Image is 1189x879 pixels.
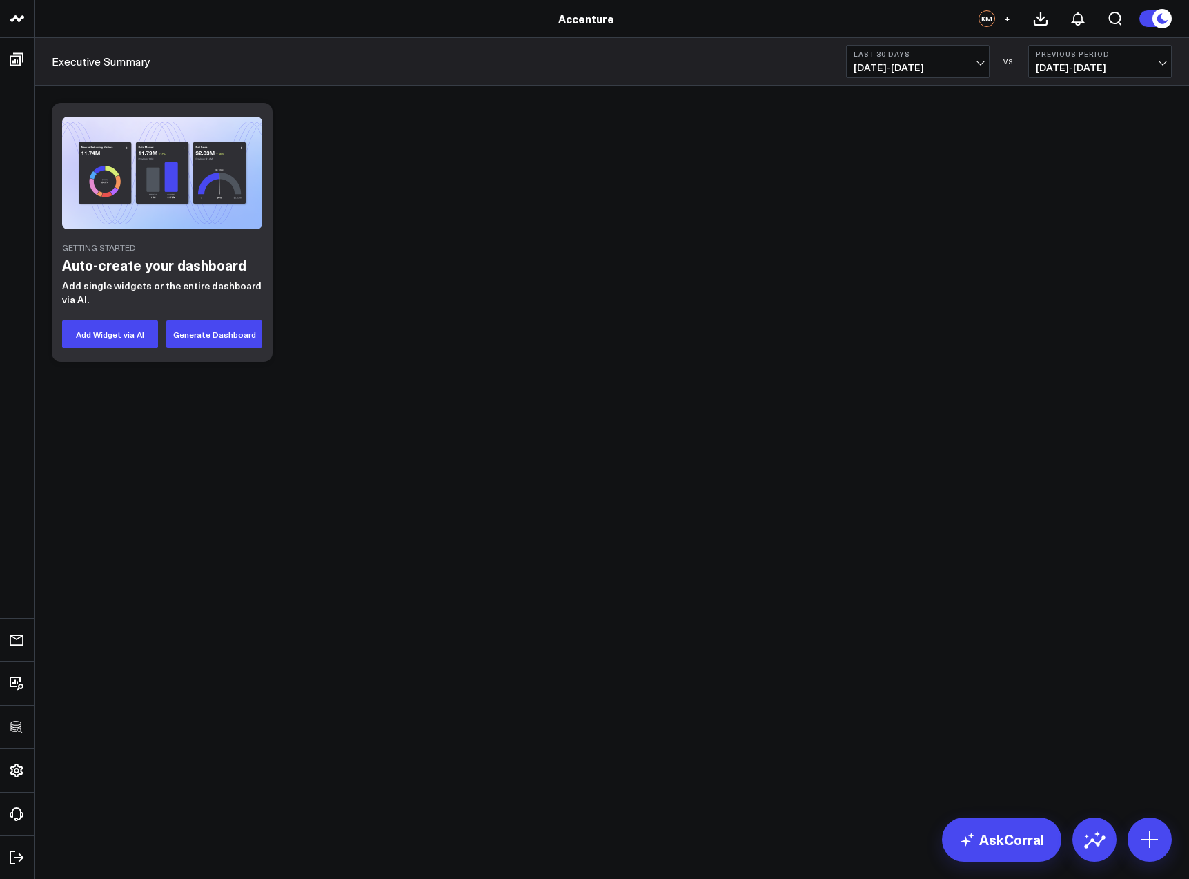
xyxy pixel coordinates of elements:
[854,50,982,58] b: Last 30 Days
[1036,62,1164,73] span: [DATE] - [DATE]
[62,255,262,276] h2: Auto-create your dashboard
[166,320,262,348] button: Generate Dashboard
[979,10,995,27] div: KM
[52,54,150,69] a: Executive Summary
[1004,14,1010,23] span: +
[62,320,158,348] button: Add Widget via AI
[558,11,614,26] a: Accenture
[999,10,1015,27] button: +
[846,45,990,78] button: Last 30 Days[DATE]-[DATE]
[1036,50,1164,58] b: Previous Period
[996,57,1021,66] div: VS
[1028,45,1172,78] button: Previous Period[DATE]-[DATE]
[62,279,262,307] p: Add single widgets or the entire dashboard via AI.
[942,818,1061,862] a: AskCorral
[854,62,982,73] span: [DATE] - [DATE]
[62,243,262,251] div: Getting Started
